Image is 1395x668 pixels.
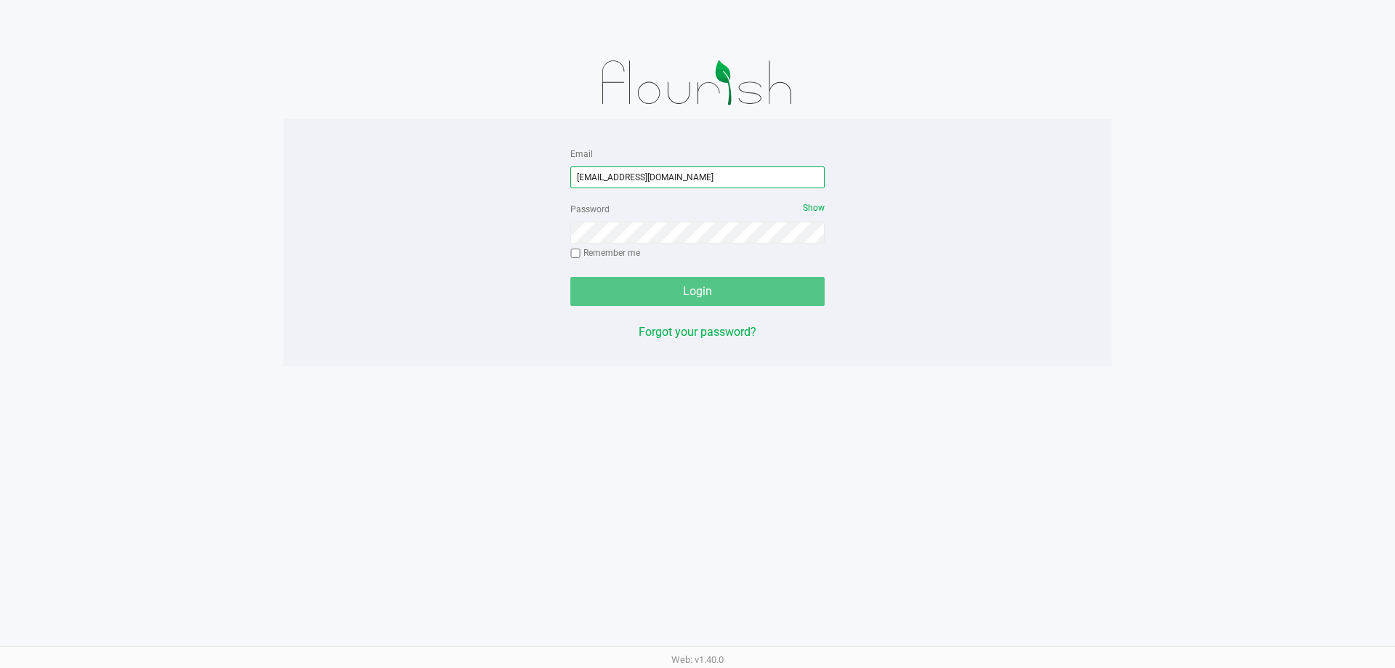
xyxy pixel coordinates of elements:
label: Password [570,203,610,216]
label: Email [570,148,593,161]
input: Remember me [570,249,581,259]
button: Forgot your password? [639,323,756,341]
span: Web: v1.40.0 [671,654,724,665]
span: Show [803,203,825,213]
label: Remember me [570,246,640,259]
